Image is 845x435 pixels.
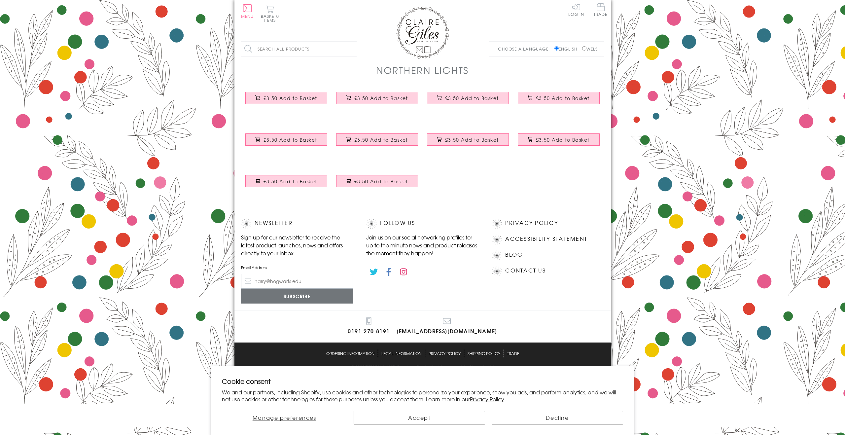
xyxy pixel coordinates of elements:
[423,128,513,157] a: Birthday Card, Bon Bons, Happy Birthday Sweetie!, Embossed and Foiled text £3.50 Add to Basket
[241,128,332,157] a: Birthday Card, Presents, Love and Laughter, Embossed and Foiled text £3.50 Add to Basket
[470,395,504,403] a: Privacy Policy
[594,3,608,16] span: Trade
[241,87,332,115] a: Birthday Card, Pink Peonie, Happy Birthday Beautiful, Embossed and Foiled text £3.50 Add to Basket
[336,92,418,104] button: £3.50 Add to Basket
[518,92,600,104] button: £3.50 Add to Basket
[245,175,327,187] button: £3.50 Add to Basket
[332,170,423,199] a: Sympathy Card, Sorry, Thinking of you, Sky & Clouds, Embossed and Foiled text £3.50 Add to Basket
[354,178,408,185] span: £3.50 Add to Basket
[518,133,600,146] button: £3.50 Add to Basket
[498,46,553,52] p: Choose a language:
[241,233,353,257] p: Sign up for our newsletter to receive the latest product launches, news and offers directly to yo...
[396,7,449,59] img: Claire Giles Greetings Cards
[582,46,586,51] input: Welsh
[348,317,390,336] a: 0191 270 8191
[536,136,590,143] span: £3.50 Add to Basket
[261,5,279,22] button: Basket0 items
[241,170,332,199] a: Birthday Card, Jelly Beans, Birthday Wishes, Embossed and Foiled text £3.50 Add to Basket
[505,219,558,228] a: Privacy Policy
[381,349,422,357] a: Legal Information
[594,3,608,18] a: Trade
[513,87,604,115] a: Wedding Card, White Peonie, Mr and Mrs , Embossed and Foiled text £3.50 Add to Basket
[468,349,500,357] a: Shipping Policy
[445,136,499,143] span: £3.50 Add to Basket
[445,95,499,101] span: £3.50 Add to Basket
[241,265,353,271] label: Email Address
[505,235,587,243] a: Accessibility Statement
[264,178,317,185] span: £3.50 Add to Basket
[423,87,513,115] a: Birthday Card, Golden Lights, You were Born To Sparkle, Embossed and Foiled text £3.50 Add to Basket
[505,250,523,259] a: Blog
[241,4,254,18] button: Menu
[507,349,519,357] a: Trade
[222,411,347,424] button: Manage preferences
[264,13,279,23] span: 0 items
[366,219,478,229] h2: Follow Us
[554,46,559,51] input: English
[222,389,623,403] p: We and our partners, including Shopify, use cookies and other technologies to personalize your ex...
[350,42,357,56] input: Search
[513,128,604,157] a: Birthday Card, Press for Service, Champagne, Embossed and Foiled text £3.50 Add to Basket
[429,364,463,370] span: All rights reserved.
[366,233,478,257] p: Join us on our social networking profiles for up to the minute news and product releases the mome...
[464,364,494,371] a: by Blueocto Ltd
[326,349,374,357] a: Ordering Information
[582,46,601,52] label: Welsh
[354,136,408,143] span: £3.50 Add to Basket
[332,87,423,115] a: Birthday Card, Coloured Lights, Embossed and Foiled text £3.50 Add to Basket
[241,13,254,19] span: Menu
[354,411,485,424] button: Accept
[505,266,546,275] a: Contact Us
[397,317,497,336] a: [EMAIL_ADDRESS][DOMAIN_NAME]
[241,289,353,304] input: Subscribe
[253,414,316,421] span: Manage preferences
[365,364,428,371] a: [PERSON_NAME] Greetings Cards
[536,95,590,101] span: £3.50 Add to Basket
[245,133,327,146] button: £3.50 Add to Basket
[222,377,623,386] h2: Cookie consent
[427,133,509,146] button: £3.50 Add to Basket
[332,128,423,157] a: Birthday Card, Yellow Cakes, Birthday Wishes, Embossed and Foiled text £3.50 Add to Basket
[354,95,408,101] span: £3.50 Add to Basket
[376,63,469,77] h1: Northern Lights
[264,95,317,101] span: £3.50 Add to Basket
[429,349,461,357] a: Privacy Policy
[264,136,317,143] span: £3.50 Add to Basket
[241,219,353,229] h2: Newsletter
[568,3,584,16] a: Log In
[241,42,357,56] input: Search all products
[336,175,418,187] button: £3.50 Add to Basket
[427,92,509,104] button: £3.50 Add to Basket
[241,274,353,289] input: harry@hogwarts.edu
[241,364,604,370] p: © 2025 .
[245,92,327,104] button: £3.50 Add to Basket
[554,46,581,52] label: English
[336,133,418,146] button: £3.50 Add to Basket
[492,411,623,424] button: Decline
